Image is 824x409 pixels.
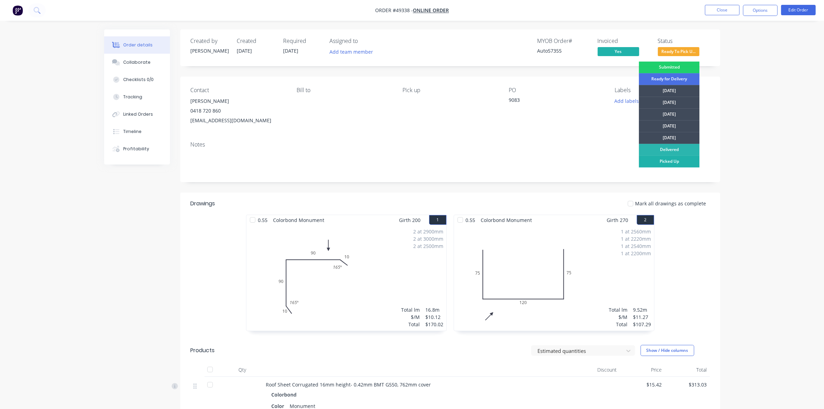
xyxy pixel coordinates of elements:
[509,87,604,94] div: PO
[237,47,252,54] span: [DATE]
[623,381,662,388] span: $15.42
[271,215,327,225] span: Colorbond Monument
[611,96,643,106] button: Add labels
[414,242,444,250] div: 2 at 2500mm
[399,215,421,225] span: Girth 200
[633,321,651,328] div: $107.29
[639,62,699,73] div: Submitted
[191,96,286,106] div: [PERSON_NAME]
[658,47,699,57] button: Ready To Pick U...
[639,132,699,144] div: [DATE]
[402,87,497,94] div: Pick up
[637,215,654,225] button: 2
[598,38,650,44] div: Invoiced
[639,109,699,121] div: [DATE]
[330,38,399,44] div: Assigned to
[658,38,710,44] div: Status
[639,85,699,97] div: [DATE]
[255,215,271,225] span: 0.55
[123,59,151,65] div: Collaborate
[191,346,215,355] div: Products
[401,321,420,328] div: Total
[191,87,286,94] div: Contact
[598,47,639,56] span: Yes
[104,71,170,88] button: Checklists 0/0
[413,7,449,14] a: Online Order
[607,215,628,225] span: Girth 270
[639,156,699,168] div: Picked Up
[191,47,229,54] div: [PERSON_NAME]
[609,313,628,321] div: $/M
[639,97,699,109] div: [DATE]
[123,146,149,152] div: Profitability
[237,38,275,44] div: Created
[463,215,478,225] span: 0.55
[104,106,170,123] button: Linked Orders
[705,5,740,15] button: Close
[123,77,154,83] div: Checklists 0/0
[104,36,170,54] button: Order details
[191,199,215,208] div: Drawings
[537,47,589,54] div: Auto57355
[191,141,710,148] div: Notes
[414,228,444,235] div: 2 at 2900mm
[283,47,299,54] span: [DATE]
[104,140,170,158] button: Profitability
[375,7,413,14] span: Order #49338 -
[123,128,142,135] div: Timeline
[104,88,170,106] button: Tracking
[191,106,286,116] div: 0418 720 860
[191,38,229,44] div: Created by
[781,5,816,15] button: Edit Order
[429,215,446,225] button: 1
[104,54,170,71] button: Collaborate
[641,345,694,356] button: Show / Hide columns
[426,321,444,328] div: $170.02
[668,381,707,388] span: $313.03
[414,235,444,242] div: 2 at 3000mm
[330,47,377,56] button: Add team member
[639,144,699,156] div: Delivered
[123,111,153,117] div: Linked Orders
[743,5,778,16] button: Options
[621,235,651,242] div: 1 at 2220mm
[665,363,710,377] div: Total
[658,47,699,56] span: Ready To Pick U...
[401,313,420,321] div: $/M
[326,47,377,56] button: Add team member
[266,381,431,388] span: Roof Sheet Corrugated 16mm height- 0.42mm BMT G550, 762mm cover
[283,38,322,44] div: Required
[401,306,420,313] div: Total lm
[633,313,651,321] div: $11.27
[426,313,444,321] div: $10.12
[620,363,665,377] div: Price
[454,225,654,331] div: 075120751 at 2560mm1 at 2220mm1 at 2540mm1 at 2200mmTotal lm$/MTotal9.52m$11.27$107.29
[621,242,651,250] div: 1 at 2540mm
[509,96,595,106] div: 9083
[609,306,628,313] div: Total lm
[297,87,391,94] div: Bill to
[621,250,651,257] div: 1 at 2200mm
[639,73,699,85] div: Ready for Delivery
[246,225,446,331] div: 010909010165º165º2 at 2900mm2 at 3000mm2 at 2500mmTotal lm$/MTotal16.8m$10.12$170.02
[478,215,535,225] span: Colorbond Monument
[609,321,628,328] div: Total
[191,116,286,125] div: [EMAIL_ADDRESS][DOMAIN_NAME]
[615,87,709,94] div: Labels
[621,228,651,235] div: 1 at 2560mm
[575,363,620,377] div: Discount
[104,123,170,140] button: Timeline
[123,42,153,48] div: Order details
[191,96,286,125] div: [PERSON_NAME]0418 720 860[EMAIL_ADDRESS][DOMAIN_NAME]
[123,94,142,100] div: Tracking
[272,390,300,400] div: Colorbond
[222,363,263,377] div: Qty
[537,38,589,44] div: MYOB Order #
[12,5,23,16] img: Factory
[633,306,651,313] div: 9.52m
[426,306,444,313] div: 16.8m
[639,121,699,132] div: [DATE]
